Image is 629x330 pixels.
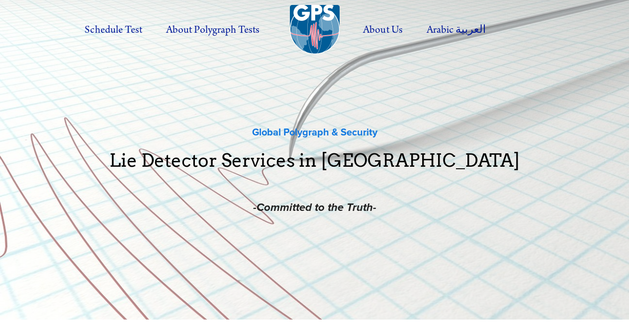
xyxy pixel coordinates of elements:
h1: Lie Detector Services in [GEOGRAPHIC_DATA] [63,151,566,187]
label: About Polygraph Tests [155,16,270,44]
label: Arabic العربية [416,16,497,44]
em: -Committed to the Truth- [253,201,376,215]
label: About Us [352,16,413,44]
strong: Global Polygraph & Security [252,125,377,139]
img: Global Polygraph & Security [290,5,340,55]
a: Schedule Test [74,16,153,44]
